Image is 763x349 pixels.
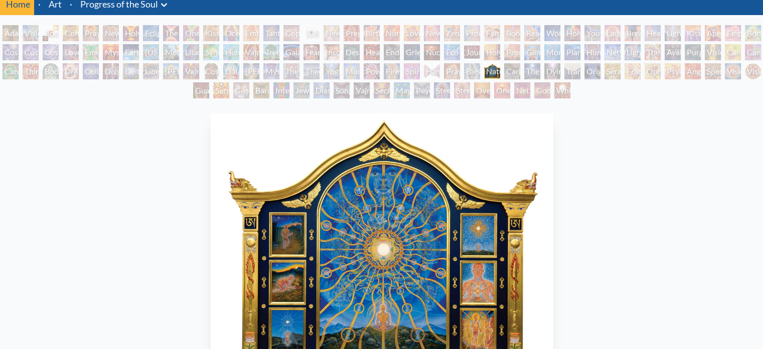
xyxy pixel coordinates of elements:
div: Aperture [705,25,721,41]
div: Original Face [584,63,600,79]
div: Sunyata [213,82,229,98]
div: Fractal Eyes [625,63,641,79]
div: Cosmic Artist [23,44,39,60]
div: Peyote Being [414,82,430,98]
div: [US_STATE] Song [143,44,159,60]
div: Dalai Lama [223,63,239,79]
div: Earth Energies [123,44,139,60]
div: Nuclear Crucifixion [424,44,440,60]
div: Love Circuit [404,25,420,41]
div: Blessing Hand [464,63,480,79]
div: Eco-Atlas [444,44,460,60]
div: Collective Vision [83,63,99,79]
div: Endarkenment [384,44,400,60]
div: Embracing [243,25,259,41]
div: Angel Skin [685,63,701,79]
div: Bond [745,25,761,41]
div: Vajra Guru [183,63,199,79]
div: New Man New Woman [103,25,119,41]
div: The Kiss [163,25,179,41]
div: Steeplehead 1 [434,82,450,98]
div: Monochord [544,44,560,60]
div: Yogi & the Möbius Sphere [324,63,340,79]
div: [PERSON_NAME] [243,63,259,79]
div: Cosmic Lovers [43,44,59,60]
div: Insomnia [324,44,340,60]
div: Spirit Animates the Flesh [404,63,420,79]
div: Transfiguration [564,63,580,79]
div: Wonder [544,25,560,41]
div: Headache [364,44,380,60]
div: Newborn [324,25,340,41]
div: Ayahuasca Visitation [665,44,681,60]
div: Diamond Being [314,82,330,98]
div: Interbeing [273,82,289,98]
div: Third Eye Tears of Joy [23,63,39,79]
div: DMT - The Spirit Molecule [63,63,79,79]
div: Human Geometry [584,44,600,60]
div: Mysteriosa 2 [103,44,119,60]
div: Vajra Horse [243,44,259,60]
div: Gaia [283,44,299,60]
div: Bardo Being [253,82,269,98]
div: Guardian of Infinite Vision [193,82,209,98]
div: Holy Fire [484,44,500,60]
div: Reading [524,25,540,41]
div: Empowerment [725,25,741,41]
div: Steeplehead 2 [454,82,470,98]
div: Vajra Being [354,82,370,98]
div: Lightworker [625,44,641,60]
div: Cannabacchus [3,63,19,79]
div: Networks [604,44,621,60]
div: Jewel Being [293,82,310,98]
div: Emerald Grail [83,44,99,60]
div: Firewalking [384,63,400,79]
div: Fear [303,44,320,60]
div: Dying [544,63,560,79]
div: Grieving [404,44,420,60]
div: Vision Crystal Tondo [745,63,761,79]
div: Pregnancy [344,25,360,41]
div: Praying [83,25,99,41]
div: Family [484,25,500,41]
div: One [494,82,510,98]
div: Contemplation [63,25,79,41]
div: Seraphic Transport Docking on the Third Eye [604,63,621,79]
div: Holy Family [564,25,580,41]
div: Mayan Being [394,82,410,98]
div: Planetary Prayers [564,44,580,60]
div: Healing [645,25,661,41]
div: Cosmic Elf [233,82,249,98]
div: Body/Mind as a Vibratory Field of Energy [43,63,59,79]
div: Adam & Eve [3,25,19,41]
div: Laughing Man [604,25,621,41]
div: Oversoul [474,82,490,98]
div: [PERSON_NAME] [163,63,179,79]
div: Psychomicrograph of a Fractal Paisley Cherub Feather Tip [665,63,681,79]
div: Visionary Origin of Language [23,25,39,41]
div: Hands that See [424,63,440,79]
div: Theologue [303,63,320,79]
div: Young & Old [584,25,600,41]
div: New Family [424,25,440,41]
div: Purging [685,44,701,60]
div: Liberation Through Seeing [143,63,159,79]
div: Ophanic Eyelash [645,63,661,79]
div: The Shulgins and their Alchemical Angels [645,44,661,60]
div: Birth [364,25,380,41]
div: Mudra [344,63,360,79]
div: Vision Tree [705,44,721,60]
div: Zena Lotus [444,25,460,41]
div: Net of Being [514,82,530,98]
div: Deities & Demons Drinking from the Milky Pool [123,63,139,79]
div: Nursing [384,25,400,41]
div: Mystic Eye [263,63,279,79]
div: Body, Mind, Spirit [43,25,59,41]
div: The Seer [283,63,299,79]
div: Cannabis Sutra [745,44,761,60]
div: Promise [464,25,480,41]
div: Dissectional Art for Tool's Lateralus CD [103,63,119,79]
div: Humming Bird [223,44,239,60]
div: Nature of Mind [484,63,500,79]
div: Praying Hands [444,63,460,79]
